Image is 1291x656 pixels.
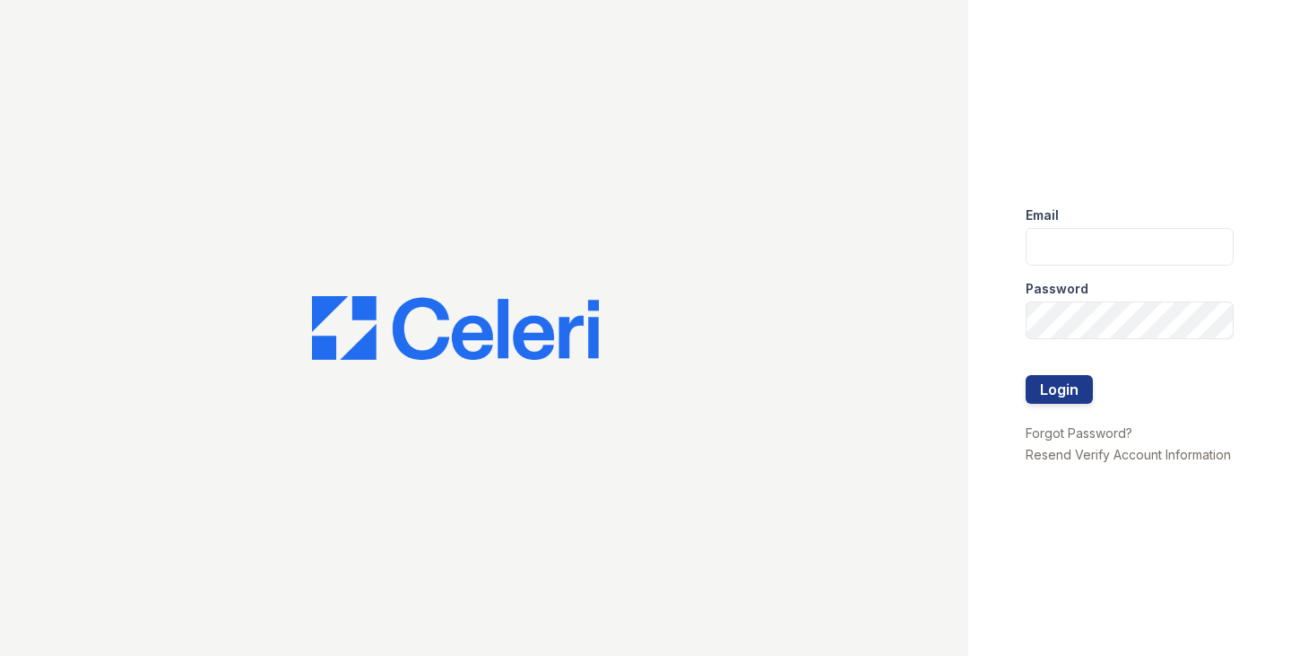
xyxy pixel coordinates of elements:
label: Password [1026,280,1088,298]
img: CE_Logo_Blue-a8612792a0a2168367f1c8372b55b34899dd931a85d93a1a3d3e32e68fde9ad4.png [312,296,599,361]
button: Login [1026,375,1093,404]
label: Email [1026,206,1059,224]
a: Resend Verify Account Information [1026,447,1231,462]
a: Forgot Password? [1026,425,1132,441]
